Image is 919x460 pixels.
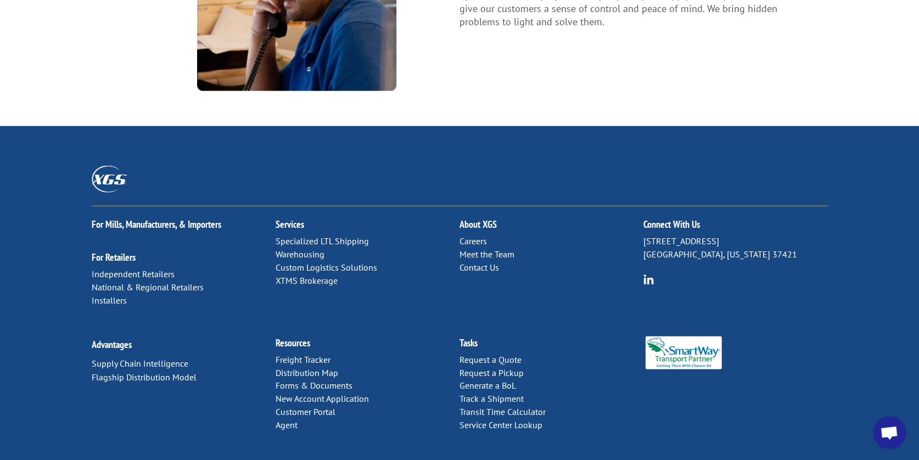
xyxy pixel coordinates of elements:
[276,248,324,259] a: Warehousing
[92,268,175,279] a: Independent Retailers
[276,261,377,272] a: Custom Logistics Solutions
[92,217,221,230] a: For Mills, Manufacturers, & Importers
[276,379,352,390] a: Forms & Documents
[459,217,497,230] a: About XGS
[459,354,522,364] a: Request a Quote
[92,294,127,305] a: Installers
[643,234,827,261] p: [STREET_ADDRESS] [GEOGRAPHIC_DATA], [US_STATE] 37421
[92,250,136,263] a: For Retailers
[92,371,197,382] a: Flagship Distribution Model
[643,336,724,369] img: Smartway_Logo
[459,367,524,378] a: Request a Pickup
[276,336,310,349] a: Resources
[276,392,369,403] a: New Account Application
[276,274,338,285] a: XTMS Brokerage
[459,248,514,259] a: Meet the Team
[459,338,643,353] h2: Tasks
[92,338,132,350] a: Advantages
[92,165,127,192] img: XGS_Logos_ALL_2024_All_White
[459,406,546,417] a: Transit Time Calculator
[459,419,542,430] a: Service Center Lookup
[459,261,499,272] a: Contact Us
[276,235,369,246] a: Specialized LTL Shipping
[643,274,654,284] img: group-6
[873,416,906,449] a: Open chat
[459,379,516,390] a: Generate a BoL
[276,419,298,430] a: Agent
[459,235,487,246] a: Careers
[276,217,304,230] a: Services
[459,392,524,403] a: Track a Shipment
[276,406,335,417] a: Customer Portal
[92,357,188,368] a: Supply Chain Intelligence
[92,281,204,292] a: National & Regional Retailers
[276,354,330,364] a: Freight Tracker
[643,219,827,234] h2: Connect With Us
[276,367,338,378] a: Distribution Map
